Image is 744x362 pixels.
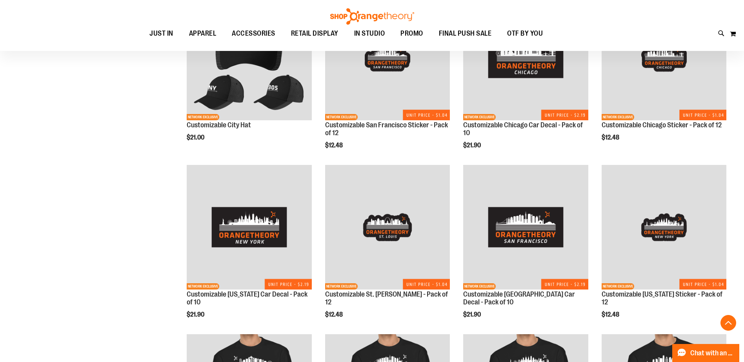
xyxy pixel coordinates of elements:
[325,165,450,291] a: Product image for Customizable St. Louis Sticker - 12 PKNETWORK EXCLUSIVE
[149,25,173,42] span: JUST IN
[463,165,588,290] img: Product image for Customizable San Francisco Car Decal - 10 PK
[602,311,620,318] span: $12.48
[329,8,415,25] img: Shop Orangetheory
[325,283,358,290] span: NETWORK EXCLUSIVE
[463,311,482,318] span: $21.90
[232,25,275,42] span: ACCESSORIES
[325,290,448,306] a: Customizable St. [PERSON_NAME] - Pack of 12
[325,165,450,290] img: Product image for Customizable St. Louis Sticker - 12 PK
[187,283,219,290] span: NETWORK EXCLUSIVE
[463,290,575,306] a: Customizable [GEOGRAPHIC_DATA] Car Decal - Pack of 10
[187,165,311,291] a: Product image for Customizable New York Car Decal - 10 PKNETWORK EXCLUSIVE
[187,290,307,306] a: Customizable [US_STATE] Car Decal - Pack of 10
[690,349,735,357] span: Chat with an Expert
[325,142,344,149] span: $12.48
[400,25,423,42] span: PROMO
[507,25,543,42] span: OTF BY YOU
[602,134,620,141] span: $12.48
[720,315,736,331] button: Back To Top
[183,161,315,338] div: product
[325,114,358,120] span: NETWORK EXCLUSIVE
[602,290,722,306] a: Customizable [US_STATE] Sticker - Pack of 12
[291,25,338,42] span: RETAIL DISPLAY
[325,121,448,137] a: Customizable San Francisco Sticker - Pack of 12
[463,165,588,291] a: Product image for Customizable San Francisco Car Decal - 10 PKNETWORK EXCLUSIVE
[463,121,583,137] a: Customizable Chicago Car Decal - Pack of 10
[187,165,311,290] img: Product image for Customizable New York Car Decal - 10 PK
[439,25,492,42] span: FINAL PUSH SALE
[321,161,454,338] div: product
[463,114,496,120] span: NETWORK EXCLUSIVE
[598,161,730,338] div: product
[463,142,482,149] span: $21.90
[187,121,251,129] a: Customizable City Hat
[187,134,206,141] span: $21.00
[602,114,634,120] span: NETWORK EXCLUSIVE
[187,114,219,120] span: NETWORK EXCLUSIVE
[463,283,496,290] span: NETWORK EXCLUSIVE
[354,25,385,42] span: IN STUDIO
[672,344,740,362] button: Chat with an Expert
[325,311,344,318] span: $12.48
[602,165,726,290] img: Product image for Customizable New York Sticker - 12 PK
[189,25,216,42] span: APPAREL
[187,311,206,318] span: $21.90
[602,165,726,291] a: Product image for Customizable New York Sticker - 12 PKNETWORK EXCLUSIVE
[459,161,592,338] div: product
[602,121,722,129] a: Customizable Chicago Sticker - Pack of 12
[602,283,634,290] span: NETWORK EXCLUSIVE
